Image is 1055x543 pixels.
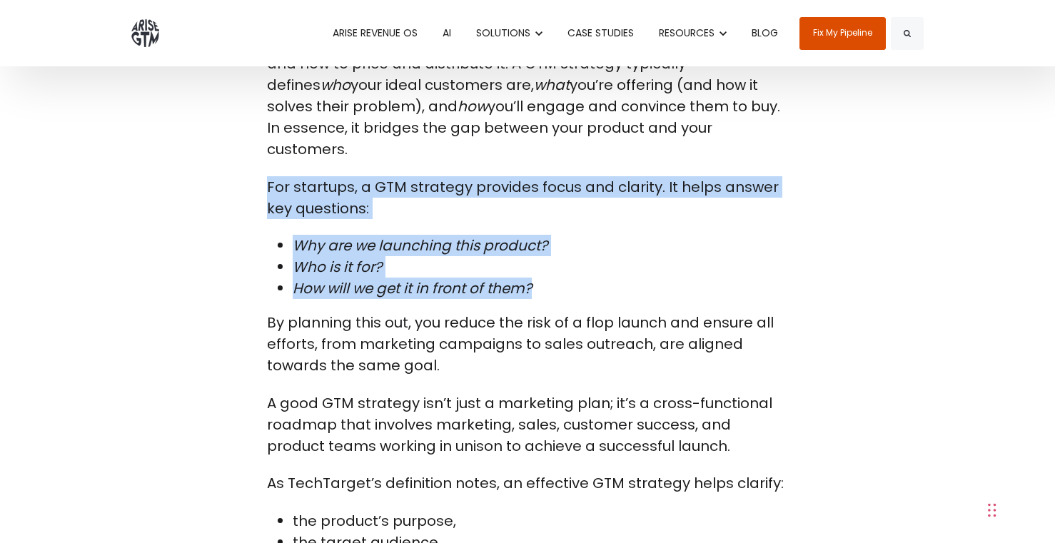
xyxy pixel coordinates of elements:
[293,235,547,255] em: Why are we launching this product?
[293,257,382,277] em: Who is it for?
[131,19,159,47] img: ARISE GTM logo grey
[267,176,788,219] p: For startups, a GTM strategy provides focus and clarity. It helps answer key questions:
[267,312,788,376] p: By planning this out, you reduce the risk of a flop launch and ensure all efforts, from marketing...
[984,475,1055,543] div: Kontrollprogram for chat
[293,278,532,298] em: How will we get it in front of them?
[799,17,886,50] a: Fix My Pipeline
[988,489,996,532] div: Dra
[267,472,788,494] p: As TechTarget’s definition notes, an effective GTM strategy helps clarify:
[891,17,924,50] button: Search
[267,392,788,457] p: A good GTM strategy isn’t just a marketing plan; it’s a cross-functional roadmap that involves ma...
[293,510,788,532] li: the product’s purpose,
[267,10,788,160] p: It’s like a blueprint for delivering your product to the end-user, accounting for things like how...
[476,26,530,40] span: SOLUTIONS
[659,26,715,40] span: RESOURCES
[458,96,488,116] em: how
[984,475,1055,543] iframe: Chat Widget
[320,75,350,95] em: who
[534,75,570,95] em: what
